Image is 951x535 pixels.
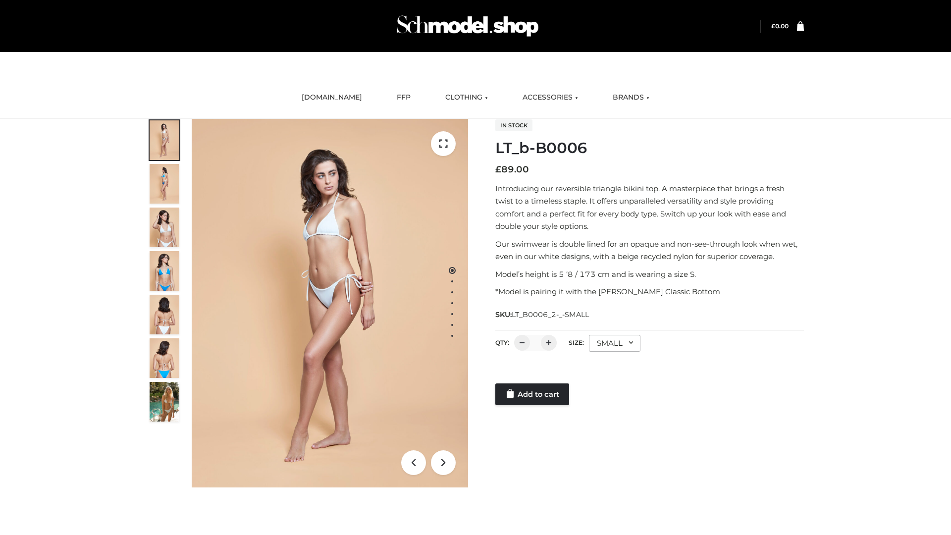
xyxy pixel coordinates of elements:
[515,87,585,108] a: ACCESSORIES
[150,164,179,204] img: ArielClassicBikiniTop_CloudNine_AzureSky_OW114ECO_2-scaled.jpg
[438,87,495,108] a: CLOTHING
[192,119,468,487] img: ArielClassicBikiniTop_CloudNine_AzureSky_OW114ECO_1
[495,182,804,233] p: Introducing our reversible triangle bikini top. A masterpiece that brings a fresh twist to a time...
[495,383,569,405] a: Add to cart
[150,382,179,422] img: Arieltop_CloudNine_AzureSky2.jpg
[150,120,179,160] img: ArielClassicBikiniTop_CloudNine_AzureSky_OW114ECO_1-scaled.jpg
[495,164,501,175] span: £
[294,87,370,108] a: [DOMAIN_NAME]
[495,119,532,131] span: In stock
[589,335,640,352] div: SMALL
[512,310,589,319] span: LT_B0006_2-_-SMALL
[393,6,542,46] img: Schmodel Admin 964
[495,238,804,263] p: Our swimwear is double lined for an opaque and non-see-through look when wet, even in our white d...
[150,295,179,334] img: ArielClassicBikiniTop_CloudNine_AzureSky_OW114ECO_7-scaled.jpg
[495,339,509,346] label: QTY:
[495,309,590,321] span: SKU:
[495,139,804,157] h1: LT_b-B0006
[150,251,179,291] img: ArielClassicBikiniTop_CloudNine_AzureSky_OW114ECO_4-scaled.jpg
[771,22,789,30] bdi: 0.00
[150,338,179,378] img: ArielClassicBikiniTop_CloudNine_AzureSky_OW114ECO_8-scaled.jpg
[771,22,775,30] span: £
[569,339,584,346] label: Size:
[495,164,529,175] bdi: 89.00
[389,87,418,108] a: FFP
[771,22,789,30] a: £0.00
[495,268,804,281] p: Model’s height is 5 ‘8 / 173 cm and is wearing a size S.
[495,285,804,298] p: *Model is pairing it with the [PERSON_NAME] Classic Bottom
[605,87,657,108] a: BRANDS
[150,208,179,247] img: ArielClassicBikiniTop_CloudNine_AzureSky_OW114ECO_3-scaled.jpg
